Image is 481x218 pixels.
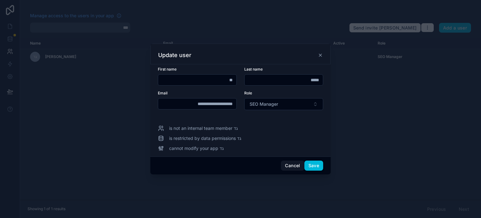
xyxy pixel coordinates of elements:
span: First name [158,67,177,72]
span: גד cannot modify your app [169,145,224,152]
span: Role [244,91,252,95]
button: Select Button [244,98,323,110]
span: גד is restricted by data permissions [169,135,241,141]
button: Save [304,161,323,171]
span: Email [158,91,168,95]
h3: Update user [158,51,191,59]
span: גד is not an internal team member [169,125,238,131]
button: Cancel [281,161,304,171]
span: Last name [244,67,263,72]
span: SEO Manager [250,101,278,107]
